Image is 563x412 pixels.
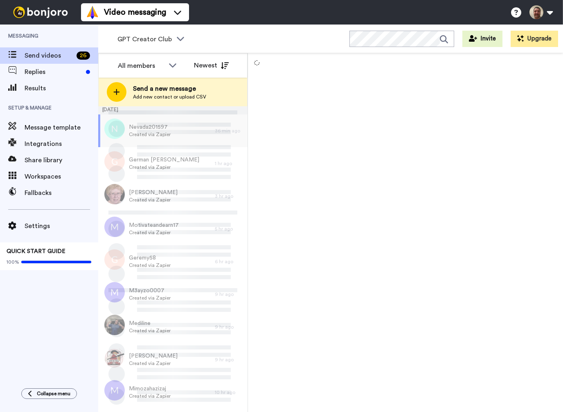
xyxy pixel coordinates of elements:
[129,287,171,295] span: M3ayzo0007
[86,6,99,19] img: vm-color.svg
[129,229,179,236] span: Created via Zapier
[104,347,125,368] img: 4142131a-54d7-4121-ac6b-1a97f6cdafc9.jpg
[25,83,98,93] span: Results
[104,380,125,401] img: m.png
[104,7,166,18] span: Video messaging
[215,389,243,396] div: 10 hr ago
[129,393,171,399] span: Created via Zapier
[215,160,243,167] div: 1 hr ago
[129,254,171,262] span: Geremy58
[129,188,178,197] span: [PERSON_NAME]
[129,123,171,131] span: Nevada201597
[129,352,178,360] span: [PERSON_NAME]
[511,31,558,47] button: Upgrade
[10,7,71,18] img: bj-logo-header-white.svg
[104,315,125,335] img: 701712ea-7dd3-42ad-a2aa-60e5c7245a98.jpg
[104,119,125,139] img: n.png
[129,319,171,327] span: Mediline
[104,184,125,204] img: 4e6f282c-aec2-4487-aefd-ecb595a4cece.jpg
[104,249,125,270] img: g.png
[129,295,171,301] span: Created via Zapier
[215,258,243,265] div: 6 hr ago
[25,67,83,77] span: Replies
[129,221,179,229] span: Motivateandearn17
[25,51,73,60] span: Send videos
[21,388,77,399] button: Collapse menu
[462,31,502,47] button: Invite
[25,155,98,165] span: Share library
[129,197,178,203] span: Created via Zapier
[129,262,171,269] span: Created via Zapier
[129,360,178,367] span: Created via Zapier
[215,356,243,363] div: 9 hr ago
[129,164,199,170] span: Created via Zapier
[25,139,98,149] span: Integrations
[215,226,243,232] div: 5 hr ago
[129,131,171,138] span: Created via Zapier
[7,259,19,265] span: 100%
[133,84,206,94] span: Send a new message
[98,106,248,114] div: [DATE]
[188,57,235,74] button: Newest
[37,390,70,397] span: Collapse menu
[104,282,125,302] img: m.png
[133,94,206,100] span: Add new contact or upload CSV
[215,128,243,134] div: 36 min ago
[25,188,98,198] span: Fallbacks
[25,221,98,231] span: Settings
[215,193,243,199] div: 3 hr ago
[129,156,199,164] span: German [PERSON_NAME]
[129,385,171,393] span: Mimozahazizaj
[118,61,164,71] div: All members
[25,123,98,132] span: Message template
[25,172,98,181] span: Workspaces
[104,151,125,172] img: g.png
[77,51,90,60] div: 26
[215,324,243,330] div: 9 hr ago
[129,327,171,334] span: Created via Zapier
[104,217,125,237] img: m.png
[117,34,172,44] span: GPT Creator Club
[7,249,65,254] span: QUICK START GUIDE
[215,291,243,298] div: 9 hr ago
